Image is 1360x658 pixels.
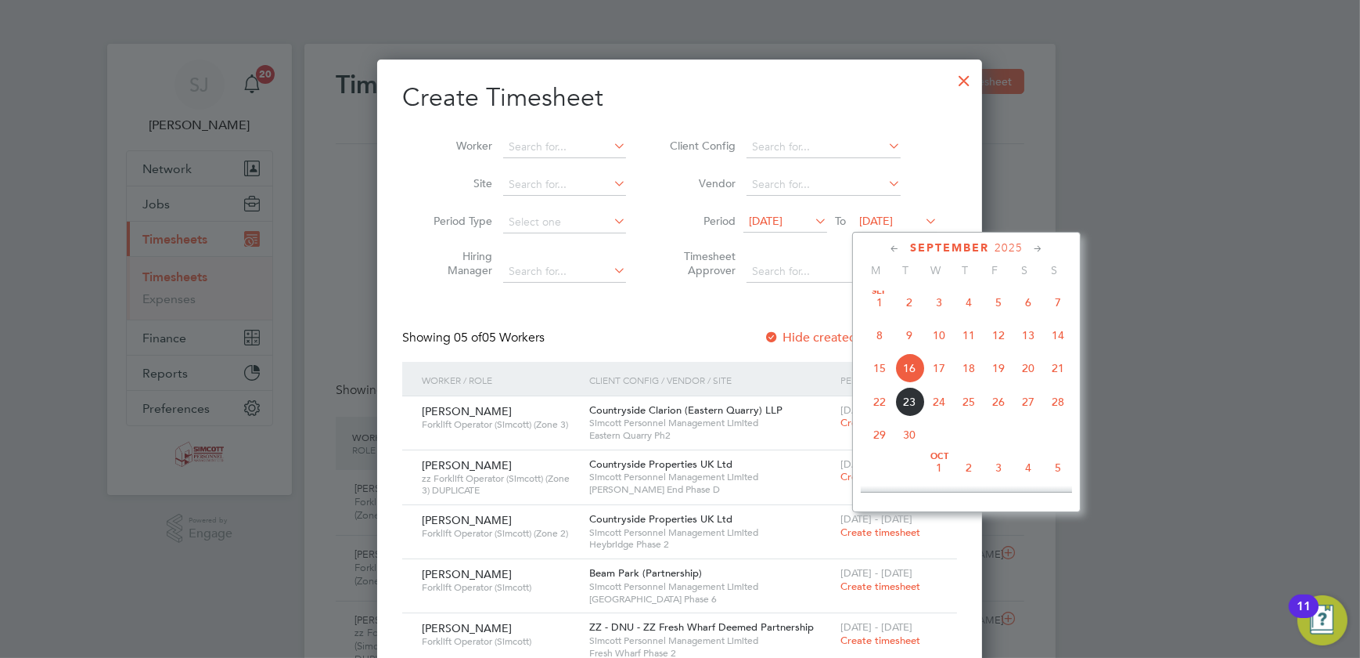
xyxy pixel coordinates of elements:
[920,263,950,277] span: W
[749,214,783,228] span: [DATE]
[665,249,736,277] label: Timesheet Approver
[865,420,894,450] span: 29
[422,458,512,472] span: [PERSON_NAME]
[422,513,512,527] span: [PERSON_NAME]
[422,527,577,540] span: Forklift Operator (Simcott) (Zone 2)
[589,620,814,634] span: ZZ - DNU - ZZ Fresh Wharf Deemed Partnership
[422,581,577,594] span: Forklift Operator (Simcott)
[840,403,912,417] span: [DATE] - [DATE]
[585,362,837,398] div: Client Config / Vendor / Site
[454,330,545,345] span: 05 Workers
[1013,287,1043,317] span: 6
[422,176,492,190] label: Site
[840,416,920,429] span: Create timesheet
[1039,263,1069,277] span: S
[984,353,1013,383] span: 19
[924,320,954,350] span: 10
[924,387,954,417] span: 24
[865,320,894,350] span: 8
[1013,387,1043,417] span: 27
[454,330,482,345] span: 05 of
[422,214,492,228] label: Period Type
[589,471,833,483] span: Simcott Personnel Management Limited
[840,566,912,580] span: [DATE] - [DATE]
[747,174,901,196] input: Search for...
[589,417,833,429] span: Simcott Personnel Management Limited
[402,81,957,114] h2: Create Timesheet
[418,362,585,398] div: Worker / Role
[837,362,941,398] div: Period
[890,263,920,277] span: T
[840,634,920,647] span: Create timesheet
[954,387,984,417] span: 25
[589,593,833,606] span: [GEOGRAPHIC_DATA] Phase 6
[764,330,923,345] label: Hide created timesheets
[422,418,577,431] span: Forklift Operator (Simcott) (Zone 3)
[589,580,833,593] span: Simcott Personnel Management Limited
[747,136,901,158] input: Search for...
[422,472,577,497] span: zz Forklift Operator (Simcott) (Zone 3) DUPLICATE
[840,457,912,471] span: [DATE] - [DATE]
[589,512,732,526] span: Countryside Properties UK Ltd
[1297,595,1347,645] button: Open Resource Center, 11 new notifications
[1013,453,1043,483] span: 4
[894,353,924,383] span: 16
[954,453,984,483] span: 2
[589,429,833,442] span: Eastern Quarry Ph2
[422,567,512,581] span: [PERSON_NAME]
[840,512,912,526] span: [DATE] - [DATE]
[1043,353,1073,383] span: 21
[422,635,577,648] span: Forklift Operator (Simcott)
[589,526,833,539] span: Simcott Personnel Management Limited
[1043,387,1073,417] span: 28
[950,263,980,277] span: T
[894,320,924,350] span: 9
[1013,320,1043,350] span: 13
[924,353,954,383] span: 17
[665,214,736,228] label: Period
[840,526,920,539] span: Create timesheet
[894,387,924,417] span: 23
[924,287,954,317] span: 3
[665,139,736,153] label: Client Config
[589,483,833,496] span: [PERSON_NAME] End Phase D
[840,620,912,634] span: [DATE] - [DATE]
[995,241,1023,255] span: 2025
[589,538,833,551] span: Heybridge Phase 2
[910,241,989,255] span: September
[894,287,924,317] span: 2
[954,320,984,350] span: 11
[859,214,893,228] span: [DATE]
[503,211,626,233] input: Select one
[589,457,732,471] span: Countryside Properties UK Ltd
[422,404,512,418] span: [PERSON_NAME]
[422,249,492,277] label: Hiring Manager
[503,136,626,158] input: Search for...
[589,634,833,647] span: Simcott Personnel Management Limited
[503,261,626,283] input: Search for...
[861,263,890,277] span: M
[984,287,1013,317] span: 5
[980,263,1009,277] span: F
[1043,453,1073,483] span: 5
[830,211,851,231] span: To
[894,420,924,450] span: 30
[924,453,954,483] span: 1
[865,287,894,317] span: 1
[840,470,920,483] span: Create timesheet
[402,330,548,346] div: Showing
[665,176,736,190] label: Vendor
[1043,320,1073,350] span: 14
[589,566,702,580] span: Beam Park (Partnership)
[865,287,894,295] span: Sep
[747,261,901,283] input: Search for...
[1297,606,1311,627] div: 11
[1009,263,1039,277] span: S
[422,621,512,635] span: [PERSON_NAME]
[503,174,626,196] input: Search for...
[954,353,984,383] span: 18
[1043,287,1073,317] span: 7
[984,387,1013,417] span: 26
[984,320,1013,350] span: 12
[924,453,954,461] span: Oct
